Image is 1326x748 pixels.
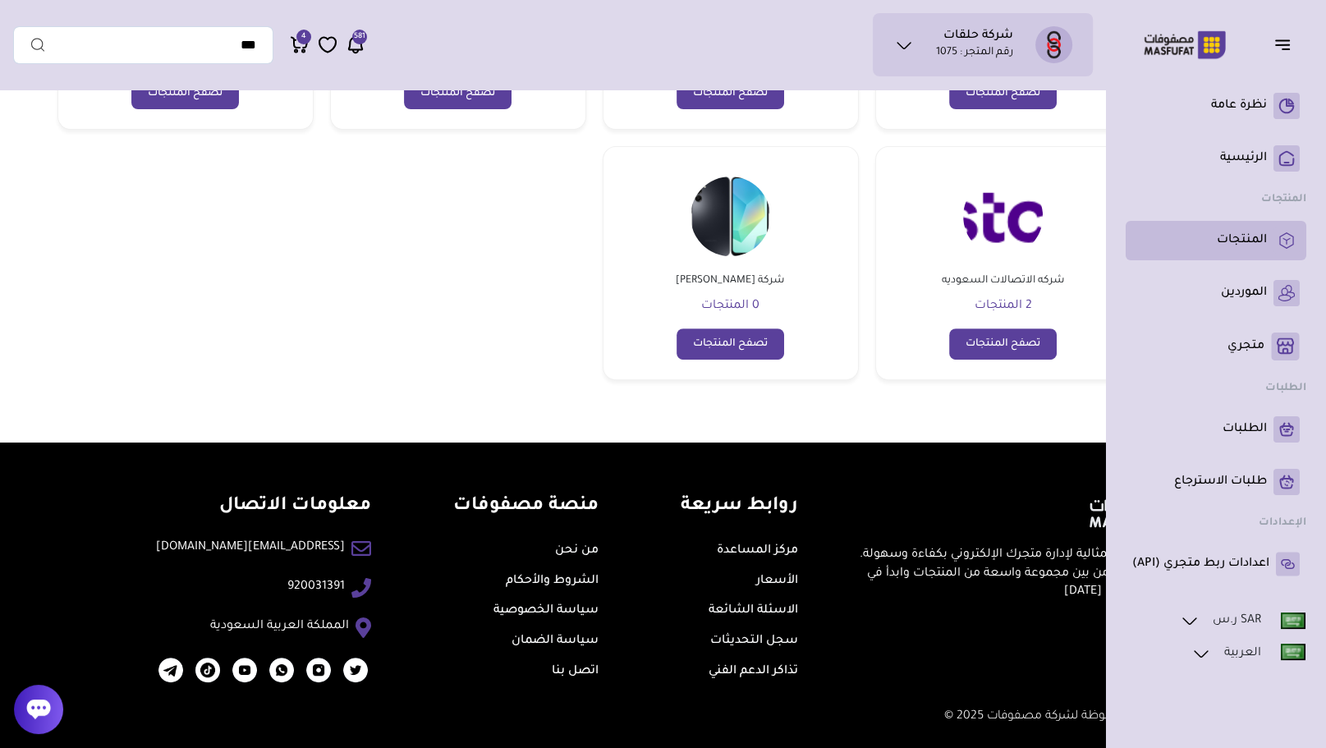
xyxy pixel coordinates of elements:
a: المملكة العربية السعودية [210,617,349,636]
a: سياسة الضمان [512,635,599,648]
a: الموردين [1132,280,1300,306]
a: الشروط والأحكام [506,575,599,588]
a: من نحن [555,544,599,558]
a: نظرة عامة [1132,93,1300,119]
span: 0 المنتجات [701,300,759,313]
a: الرئيسية [1132,145,1300,172]
a: [EMAIL_ADDRESS][DOMAIN_NAME] [156,539,345,557]
h4: معلومات الاتصال [156,495,371,519]
span: شركة [PERSON_NAME] [672,272,788,290]
img: Eng [1281,613,1305,629]
a: تصفح المنتجات [677,78,784,109]
p: الطلبات [1223,421,1267,438]
p: الموردين [1221,285,1267,301]
h1: شركة حلقات [943,29,1013,45]
strong: الطلبات [1265,383,1306,394]
a: الأسعار [756,575,798,588]
span: 581 [354,30,365,44]
a: 4 [290,34,310,55]
h4: منصة مصفوفات [453,495,599,519]
a: العربية [1191,643,1306,664]
img: 2023-12-25-6589b5437449c.png [158,658,183,682]
a: تصفح المنتجات [949,328,1057,360]
span: 2 المنتجات [975,300,1032,313]
img: شركة محمد اسامة [691,177,771,257]
p: نقدم لك الحلول المثالية لإدارة متجرك الإلكتروني بكفاءة وسهولة. [PERSON_NAME] من بين مجموعة واسعة ... [849,546,1201,601]
a: طلبات الاسترجاع [1132,469,1300,495]
p: المنتجات [1217,232,1267,249]
img: 2023-07-25-64c0220d47a7b.png [343,658,368,682]
p: الرئيسية [1220,150,1267,167]
p: رقم المتجر : 1075 [936,45,1013,62]
p: اعدادات ربط متجري (API) [1132,556,1269,572]
a: 920031391 [287,578,345,596]
a: متجري [1132,333,1300,360]
a: SAR ر.س [1179,610,1306,631]
img: شركة حلقات [1035,26,1072,63]
img: 2025-03-25-67e2a7c3cad15.png [195,658,220,682]
span: شركه الاتصالات السعوديه [938,272,1068,290]
strong: المنتجات [1261,194,1306,205]
a: سجل التحديثات [710,635,798,648]
a: تذاكر الدعم الفني [709,665,798,678]
p: متجري [1227,338,1264,355]
img: 2023-07-25-64c022301425f.png [269,658,294,682]
a: شركه الاتصالات السعوديه شركه الاتصالات السعوديه 2 المنتجات [938,167,1068,315]
a: سياسة الخصوصية [493,604,599,617]
h4: روابط سريعة [681,495,798,519]
a: مركز المساعدة [717,544,798,558]
a: شركة محمد اسامة شركة [PERSON_NAME] 0 المنتجات [672,167,788,315]
a: تصفح المنتجات [677,328,784,360]
a: اتصل بنا [552,665,599,678]
h6: جميع الحقوق محفوظة لشركة مصفوفات 2025 © [125,709,1202,725]
a: الاسئلة الشائعة [709,604,798,617]
img: 2023-07-25-64c0221ed0464.png [306,658,331,682]
a: تصفح المنتجات [131,78,239,109]
a: تصفح المنتجات [949,78,1057,109]
a: 581 [346,34,365,55]
p: نظرة عامة [1211,98,1267,114]
a: المنتجات [1132,227,1300,254]
a: اعدادات ربط متجري (API) [1132,551,1300,577]
p: طلبات الاسترجاع [1174,474,1267,490]
img: شركه الاتصالات السعوديه [963,177,1044,257]
strong: الإعدادات [1259,517,1306,529]
img: 2023-07-25-64c02204370b4.png [232,658,257,682]
a: الطلبات [1132,416,1300,443]
img: Logo [1132,29,1237,61]
span: 4 [301,30,306,44]
a: تصفح المنتجات [404,78,512,109]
